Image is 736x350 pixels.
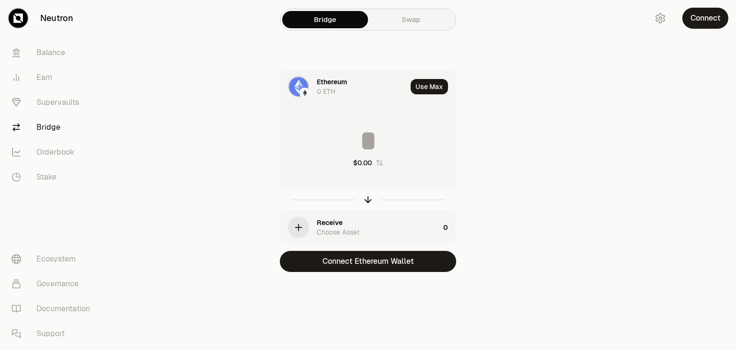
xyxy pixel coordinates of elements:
[317,87,335,96] div: 0 ETH
[4,65,103,90] a: Earn
[317,77,347,87] div: Ethereum
[4,321,103,346] a: Support
[4,247,103,271] a: Ecosystem
[282,11,368,28] a: Bridge
[443,211,456,244] div: 0
[4,140,103,165] a: Orderbook
[280,211,439,244] div: ReceiveChoose Asset
[280,70,407,103] div: ETH LogoEthereum LogoEthereum0 ETH
[4,165,103,190] a: Stake
[280,211,456,244] button: ReceiveChoose Asset0
[353,158,372,168] div: $0.00
[4,296,103,321] a: Documentation
[4,271,103,296] a: Governance
[4,90,103,115] a: Supervaults
[4,115,103,140] a: Bridge
[280,251,456,272] button: Connect Ethereum Wallet
[317,227,359,237] div: Choose Asset
[353,158,383,168] button: $0.00
[411,79,448,94] button: Use Max
[300,89,309,97] img: Ethereum Logo
[289,77,308,96] img: ETH Logo
[368,11,454,28] a: Swap
[4,40,103,65] a: Balance
[317,218,343,227] div: Receive
[682,8,728,29] button: Connect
